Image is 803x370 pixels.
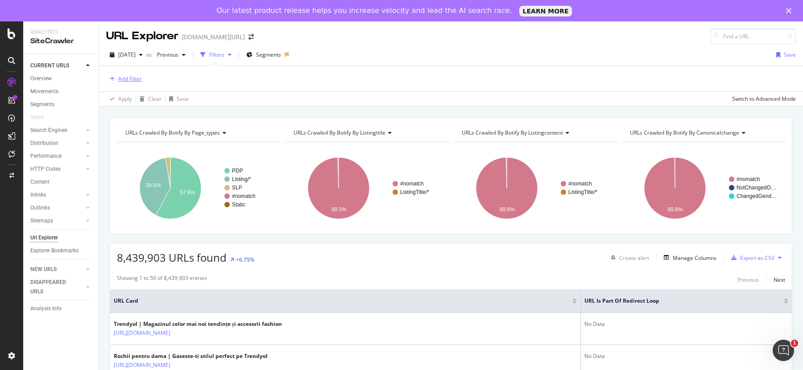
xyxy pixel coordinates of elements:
[621,149,785,227] svg: A chart.
[30,233,58,243] div: Url Explorer
[30,246,92,255] a: Explorer Bookmarks
[177,95,189,103] div: Save
[519,6,572,16] a: LEARN MORE
[180,189,195,196] text: 57.9%
[236,256,254,263] div: +6.75%
[30,203,50,213] div: Outlinks
[117,149,281,227] svg: A chart.
[30,152,62,161] div: Performance
[118,51,136,58] span: 2025 Jul. 8th
[619,254,649,262] div: Create alert
[30,216,53,226] div: Sitemaps
[30,246,79,255] div: Explorer Bookmarks
[232,185,242,191] text: SLP
[728,92,796,106] button: Switch to Advanced Mode
[630,129,739,136] span: URLs Crawled By Botify By canonicalchange
[737,276,759,284] div: Previous
[400,189,429,195] text: ListingTitle/*
[30,265,83,274] a: NEW URLS
[732,95,796,103] div: Switch to Advanced Mode
[148,95,161,103] div: Clear
[106,74,142,84] button: Add Filter
[114,352,268,360] div: Rochii pentru dama | Gaseste-ti stilul perfect pe Trendyol
[774,274,785,285] button: Next
[30,61,69,70] div: CURRENT URLS
[232,193,256,199] text: #nomatch
[292,126,441,140] h4: URLs Crawled By Botify By listingtitle
[248,34,254,40] div: arrow-right-arrow-left
[331,206,347,213] text: 99.5%
[30,126,67,135] div: Search Engines
[136,92,161,106] button: Clear
[30,87,92,96] a: Movements
[30,278,75,296] div: DISAPPEARED URLS
[117,274,207,285] div: Showing 1 to 50 of 8,439,903 entries
[114,320,282,328] div: Trendyol | Magazinul celor mai noi tendințe și accesorii fashion
[217,6,512,15] div: Our latest product release helps you increase velocity and lead the AI search race.
[30,139,58,148] div: Distribution
[30,74,52,83] div: Overview
[285,149,449,227] svg: A chart.
[30,203,83,213] a: Outlinks
[607,251,649,265] button: Create alert
[773,340,794,361] iframe: Intercom live chat
[737,274,759,285] button: Previous
[460,126,609,140] h4: URLs Crawled By Botify By listingcontent
[294,129,385,136] span: URLs Crawled By Botify By listingtitle
[182,33,245,41] div: [DOMAIN_NAME][URL]
[146,51,153,58] span: vs
[232,176,251,182] text: Listing/*
[124,126,273,140] h4: URLs Crawled By Botify By page_types
[153,51,178,58] span: Previous
[30,304,62,313] div: Analysis Info
[232,201,245,208] text: Static
[243,48,285,62] button: Segments
[30,113,53,122] a: Visits
[673,254,716,262] div: Manage Columns
[30,36,91,46] div: SiteCrawler
[30,74,92,83] a: Overview
[453,149,617,227] svg: A chart.
[737,185,776,191] text: NotChangedO…
[740,254,774,262] div: Export as CSV
[784,51,796,58] div: Save
[30,87,58,96] div: Movements
[462,129,563,136] span: URLs Crawled By Botify By listingcontent
[737,176,760,182] text: #nomatch
[30,164,83,174] a: HTTP Codes
[400,181,424,187] text: #nomatch
[568,181,592,187] text: #nomatch
[30,304,92,313] a: Analysis Info
[710,29,796,44] input: Find a URL
[30,61,83,70] a: CURRENT URLS
[584,297,770,305] span: URL is Part of Redirect Loop
[30,100,54,109] div: Segments
[667,206,683,213] text: 99.8%
[30,177,50,187] div: Content
[30,29,91,36] div: Analytics
[106,29,178,44] div: URL Explorer
[117,250,227,265] span: 8,439,903 URLs found
[774,276,785,284] div: Next
[118,75,142,82] div: Add Filter
[30,139,83,148] a: Distribution
[30,190,46,200] div: Inlinks
[30,100,92,109] a: Segments
[30,164,61,174] div: HTTP Codes
[30,113,44,122] div: Visits
[106,92,132,106] button: Apply
[773,48,796,62] button: Save
[628,126,777,140] h4: URLs Crawled By Botify By canonicalchange
[145,182,161,189] text: 39.5%
[737,193,777,199] text: ChangedGend…
[30,278,83,296] a: DISAPPEARED URLS
[209,51,224,58] div: Filters
[256,51,281,58] span: Segments
[166,92,189,106] button: Save
[153,48,189,62] button: Previous
[197,48,235,62] button: Filters
[791,340,798,347] span: 1
[114,361,170,370] a: [URL][DOMAIN_NAME]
